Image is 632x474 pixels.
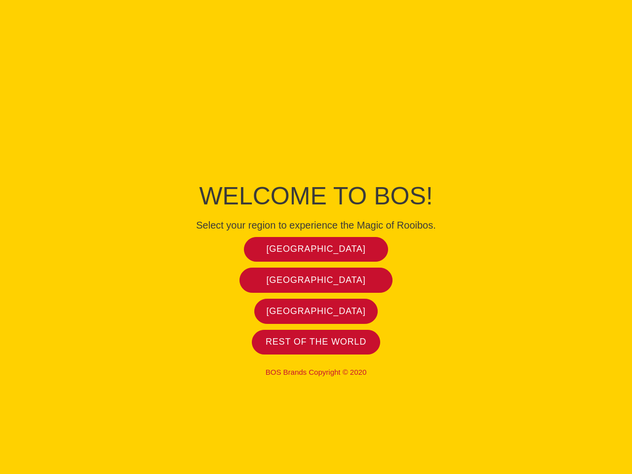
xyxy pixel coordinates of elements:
[244,237,389,262] a: [GEOGRAPHIC_DATA]
[252,330,380,355] a: Rest of the world
[94,179,538,213] h1: Welcome to BOS!
[254,299,378,324] a: [GEOGRAPHIC_DATA]
[266,336,366,348] span: Rest of the world
[94,368,538,377] p: BOS Brands Copyright © 2020
[267,243,366,255] span: [GEOGRAPHIC_DATA]
[267,306,366,317] span: [GEOGRAPHIC_DATA]
[279,94,353,168] img: Bos Brands
[239,268,393,293] a: [GEOGRAPHIC_DATA]
[94,219,538,231] h4: Select your region to experience the Magic of Rooibos.
[267,275,366,286] span: [GEOGRAPHIC_DATA]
